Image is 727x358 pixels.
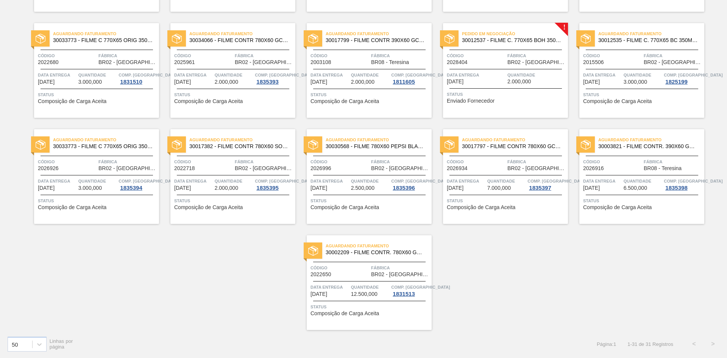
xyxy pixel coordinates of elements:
[462,30,568,38] span: Pedido em Negociação
[685,335,704,353] button: <
[98,52,157,59] span: Fábrica
[351,71,390,79] span: Quantidade
[119,185,144,191] div: 1835394
[351,79,374,85] span: 2.000,000
[624,177,662,185] span: Quantidade
[235,158,293,166] span: Fábrica
[447,91,566,98] span: Status
[310,177,349,185] span: Data entrega
[391,291,416,297] div: 1831513
[487,185,511,191] span: 7.000,000
[598,38,698,43] span: 30012535 - FILME C. 770X65 BC 350ML C12 429
[38,52,97,59] span: Código
[581,140,591,150] img: status
[527,185,552,191] div: 1835397
[326,38,426,43] span: 30017799 - FILME CONTR 390X60 GCA ZERO 350ML NIV22
[174,205,243,210] span: Composição de Carga Aceita
[308,34,318,44] img: status
[326,30,432,38] span: Aguardando Faturamento
[391,71,430,85] a: Comp. [GEOGRAPHIC_DATA]1811605
[583,197,702,205] span: Status
[310,185,327,191] span: 19/10/2025
[391,185,416,191] div: 1835396
[432,129,568,224] a: statusAguardando Faturamento30017797 - FILME CONTR 780X60 GCA ZERO 350ML NIV22Código2026934Fábric...
[255,71,314,79] span: Comp. Carga
[644,166,682,171] span: BR08 - Teresina
[371,158,430,166] span: Fábrica
[38,158,97,166] span: Código
[507,158,566,166] span: Fábrica
[174,98,243,104] span: Composição de Carga Aceita
[447,98,495,104] span: Enviado Fornecedor
[53,38,153,43] span: 30033773 - FILME C 770X65 ORIG 350ML C12 NIV24
[98,158,157,166] span: Fábrica
[310,158,369,166] span: Código
[583,98,652,104] span: Composição de Carga Aceita
[215,79,238,85] span: 2.000,000
[189,144,289,149] span: 30017382 - FILME CONTR 780X60 SODA LT350 429
[583,59,604,65] span: 2015506
[664,79,689,85] div: 1825199
[53,136,159,144] span: Aguardando Faturamento
[447,205,515,210] span: Composição de Carga Aceita
[598,144,698,149] span: 30003821 - FILME CONTR. 390X60 GCA 350ML NIV22
[371,272,430,277] span: BR02 - Sergipe
[308,140,318,150] img: status
[664,185,689,191] div: 1835398
[507,52,566,59] span: Fábrica
[255,177,314,185] span: Comp. Carga
[310,79,327,85] span: 10/10/2025
[159,23,295,118] a: statusAguardando Faturamento30034066 - FILME CONTR 780X60 GCA LT350 MP NIV24Código2025961FábricaB...
[78,79,102,85] span: 3.000,000
[255,185,280,191] div: 1835395
[447,59,468,65] span: 2028404
[174,197,293,205] span: Status
[371,52,430,59] span: Fábrica
[119,177,157,191] a: Comp. [GEOGRAPHIC_DATA]1835394
[624,185,647,191] span: 6.500,000
[310,197,430,205] span: Status
[447,197,566,205] span: Status
[487,177,526,185] span: Quantidade
[215,71,253,79] span: Quantidade
[215,185,238,191] span: 2.000,000
[295,235,432,330] a: statusAguardando Faturamento30002209 - FILME CONTR. 780X60 GCA 350ML NIV22Código2022650FábricaBR0...
[447,52,505,59] span: Código
[12,341,18,347] div: 50
[310,272,331,277] span: 2022650
[310,91,430,98] span: Status
[447,166,468,171] span: 2026934
[38,197,157,205] span: Status
[583,166,604,171] span: 2026916
[445,34,454,44] img: status
[644,59,702,65] span: BR02 - Sergipe
[432,23,568,118] a: !statusPedido em Negociação30012537 - FILME C. 770X65 BOH 350ML C12 429Código2028404FábricaBR02 -...
[98,59,157,65] span: BR02 - Sergipe
[326,144,426,149] span: 30030568 - FILME 780X60 PEPSI BLACK NIV24
[447,79,463,84] span: 12/10/2025
[255,79,280,85] div: 1835393
[215,177,253,185] span: Quantidade
[38,91,157,98] span: Status
[295,23,432,118] a: statusAguardando Faturamento30017799 - FILME CONTR 390X60 GCA ZERO 350ML NIV22Código2003108Fábric...
[583,158,642,166] span: Código
[53,30,159,38] span: Aguardando Faturamento
[172,34,182,44] img: status
[38,166,59,171] span: 2026926
[174,185,191,191] span: 18/10/2025
[445,140,454,150] img: status
[507,79,531,84] span: 2.000,000
[119,71,157,85] a: Comp. [GEOGRAPHIC_DATA]1831510
[447,71,505,79] span: Data entrega
[36,140,45,150] img: status
[326,242,432,250] span: Aguardando Faturamento
[391,79,416,85] div: 1811605
[310,98,379,104] span: Composição de Carga Aceita
[527,177,566,191] a: Comp. [GEOGRAPHIC_DATA]1835397
[310,283,349,291] span: Data entrega
[38,205,106,210] span: Composição de Carga Aceita
[310,71,349,79] span: Data entrega
[598,30,704,38] span: Aguardando Faturamento
[644,52,702,59] span: Fábrica
[462,136,568,144] span: Aguardando Faturamento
